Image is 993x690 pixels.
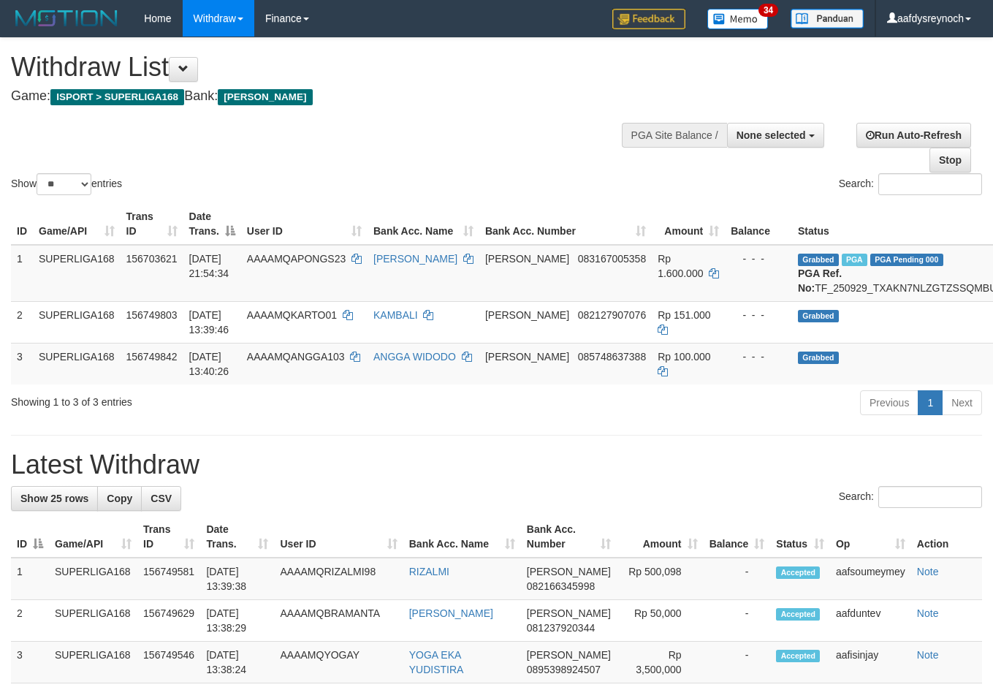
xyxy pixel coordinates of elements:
span: Copy 0895398924507 to clipboard [527,664,601,675]
span: Accepted [776,650,820,662]
td: 156749546 [137,642,200,683]
div: - - - [731,308,786,322]
th: ID: activate to sort column descending [11,516,49,558]
select: Showentries [37,173,91,195]
img: Feedback.jpg [612,9,685,29]
span: Marked by aafchhiseyha [842,254,867,266]
th: Op: activate to sort column ascending [830,516,911,558]
span: [PERSON_NAME] [218,89,312,105]
a: Note [917,649,939,661]
a: YOGA EKA YUDISTIRA [409,649,464,675]
td: [DATE] 13:38:24 [200,642,274,683]
th: Bank Acc. Number: activate to sort column ascending [521,516,617,558]
span: CSV [151,493,172,504]
span: [PERSON_NAME] [527,607,611,619]
label: Show entries [11,173,122,195]
div: Showing 1 to 3 of 3 entries [11,389,403,409]
span: 34 [758,4,778,17]
a: RIZALMI [409,566,449,577]
td: SUPERLIGA168 [33,301,121,343]
th: Bank Acc. Number: activate to sort column ascending [479,203,652,245]
td: Rp 500,098 [617,558,704,600]
td: 2 [11,301,33,343]
td: SUPERLIGA168 [49,558,137,600]
span: Copy 085748637388 to clipboard [578,351,646,363]
span: AAAAMQAPONGS23 [247,253,346,265]
span: Copy 082166345998 to clipboard [527,580,595,592]
th: Date Trans.: activate to sort column ascending [200,516,274,558]
span: AAAAMQKARTO01 [247,309,337,321]
th: Balance [725,203,792,245]
span: Accepted [776,566,820,579]
span: 156703621 [126,253,178,265]
a: [PERSON_NAME] [409,607,493,619]
a: Show 25 rows [11,486,98,511]
a: Stop [929,148,971,172]
a: Run Auto-Refresh [856,123,971,148]
div: - - - [731,349,786,364]
td: [DATE] 13:39:38 [200,558,274,600]
h1: Withdraw List [11,53,647,82]
td: Rp 50,000 [617,600,704,642]
a: ANGGA WIDODO [373,351,456,363]
td: SUPERLIGA168 [49,642,137,683]
th: User ID: activate to sort column ascending [274,516,403,558]
a: Note [917,566,939,577]
td: 156749581 [137,558,200,600]
td: - [704,558,771,600]
th: Amount: activate to sort column ascending [617,516,704,558]
span: [PERSON_NAME] [527,649,611,661]
th: Bank Acc. Name: activate to sort column ascending [403,516,521,558]
th: ID [11,203,33,245]
input: Search: [878,173,982,195]
th: Trans ID: activate to sort column ascending [137,516,200,558]
span: Copy 082127907076 to clipboard [578,309,646,321]
td: 156749629 [137,600,200,642]
td: - [704,600,771,642]
th: Bank Acc. Name: activate to sort column ascending [368,203,479,245]
td: aafisinjay [830,642,911,683]
td: 3 [11,642,49,683]
a: Copy [97,486,142,511]
th: Balance: activate to sort column ascending [704,516,771,558]
td: aafsoumeymey [830,558,911,600]
span: Show 25 rows [20,493,88,504]
a: 1 [918,390,943,415]
td: 1 [11,245,33,302]
div: - - - [731,251,786,266]
label: Search: [839,486,982,508]
th: Status: activate to sort column ascending [770,516,830,558]
span: Grabbed [798,254,839,266]
span: Accepted [776,608,820,621]
td: aafduntev [830,600,911,642]
a: [PERSON_NAME] [373,253,457,265]
input: Search: [878,486,982,508]
a: Next [942,390,982,415]
td: SUPERLIGA168 [33,343,121,384]
a: Previous [860,390,918,415]
h1: Latest Withdraw [11,450,982,479]
span: 156749803 [126,309,178,321]
th: User ID: activate to sort column ascending [241,203,368,245]
button: None selected [727,123,824,148]
span: PGA Pending [870,254,943,266]
div: PGA Site Balance / [622,123,727,148]
img: panduan.png [791,9,864,29]
td: AAAAMQYOGAY [274,642,403,683]
td: 1 [11,558,49,600]
span: [PERSON_NAME] [485,253,569,265]
label: Search: [839,173,982,195]
span: Rp 1.600.000 [658,253,703,279]
td: AAAAMQRIZALMI98 [274,558,403,600]
td: 3 [11,343,33,384]
span: [PERSON_NAME] [485,351,569,363]
th: Game/API: activate to sort column ascending [49,516,137,558]
th: Date Trans.: activate to sort column descending [183,203,241,245]
td: 2 [11,600,49,642]
a: CSV [141,486,181,511]
span: Grabbed [798,352,839,364]
th: Action [911,516,982,558]
span: AAAAMQANGGA103 [247,351,345,363]
span: [PERSON_NAME] [485,309,569,321]
span: Copy [107,493,132,504]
